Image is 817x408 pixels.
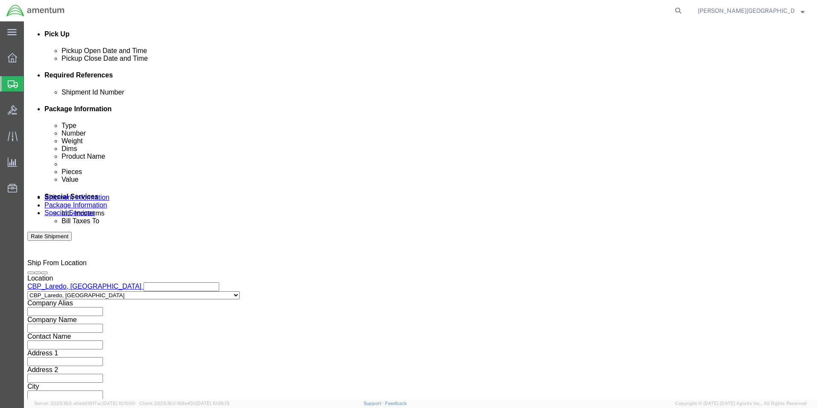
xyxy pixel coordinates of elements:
[102,401,135,406] span: [DATE] 10:10:00
[675,400,807,407] span: Copyright © [DATE]-[DATE] Agistix Inc., All Rights Reserved
[24,21,817,399] iframe: FS Legacy Container
[139,401,229,406] span: Client: 2025.18.0-198a450
[34,401,135,406] span: Server: 2025.18.0-a0edd1917ac
[698,6,795,15] span: ROMAN TRUJILLO
[196,401,229,406] span: [DATE] 10:06:13
[364,401,385,406] a: Support
[6,4,65,17] img: logo
[385,401,407,406] a: Feedback
[697,6,805,16] button: [PERSON_NAME][GEOGRAPHIC_DATA]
